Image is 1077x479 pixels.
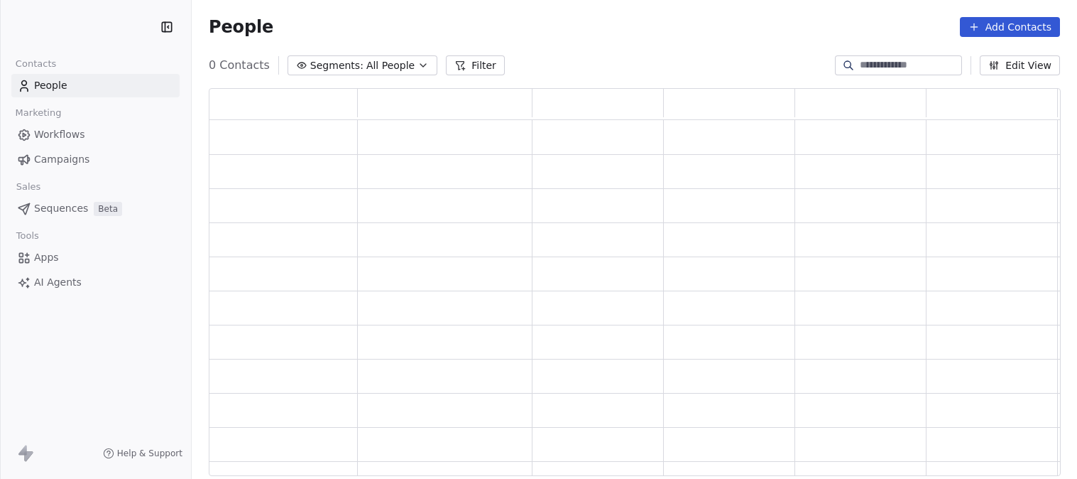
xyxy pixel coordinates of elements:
[11,246,180,269] a: Apps
[310,58,363,73] span: Segments:
[209,16,273,38] span: People
[960,17,1060,37] button: Add Contacts
[980,55,1060,75] button: Edit View
[117,448,182,459] span: Help & Support
[10,225,45,247] span: Tools
[34,275,82,290] span: AI Agents
[34,201,88,216] span: Sequences
[9,102,67,124] span: Marketing
[34,250,59,265] span: Apps
[11,74,180,97] a: People
[11,123,180,146] a: Workflows
[11,148,180,171] a: Campaigns
[34,78,67,93] span: People
[366,58,415,73] span: All People
[11,197,180,220] a: SequencesBeta
[94,202,122,216] span: Beta
[446,55,505,75] button: Filter
[34,152,89,167] span: Campaigns
[10,176,47,198] span: Sales
[34,127,85,142] span: Workflows
[9,53,62,75] span: Contacts
[103,448,182,459] a: Help & Support
[209,57,270,74] span: 0 Contacts
[11,271,180,294] a: AI Agents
